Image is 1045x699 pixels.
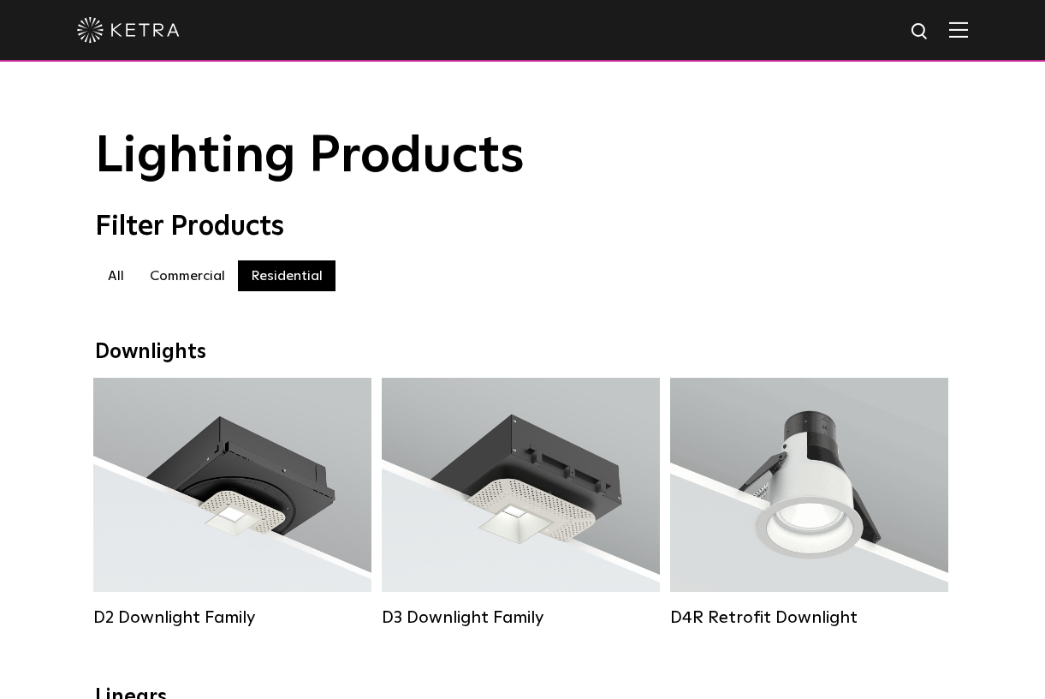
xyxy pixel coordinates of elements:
div: Downlights [95,340,951,365]
label: Residential [238,260,335,291]
a: D2 Downlight Family Lumen Output:1200Colors:White / Black / Gloss Black / Silver / Bronze / Silve... [93,378,371,628]
img: ketra-logo-2019-white [77,17,180,43]
a: D3 Downlight Family Lumen Output:700 / 900 / 1100Colors:White / Black / Silver / Bronze / Paintab... [382,378,660,628]
label: Commercial [137,260,238,291]
label: All [95,260,137,291]
span: Lighting Products [95,131,525,182]
a: D4R Retrofit Downlight Lumen Output:800Colors:White / BlackBeam Angles:15° / 25° / 40° / 60°Watta... [670,378,948,628]
div: D2 Downlight Family [93,607,371,628]
img: search icon [910,21,931,43]
img: Hamburger%20Nav.svg [949,21,968,38]
div: Filter Products [95,211,951,243]
div: D3 Downlight Family [382,607,660,628]
div: D4R Retrofit Downlight [670,607,948,628]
